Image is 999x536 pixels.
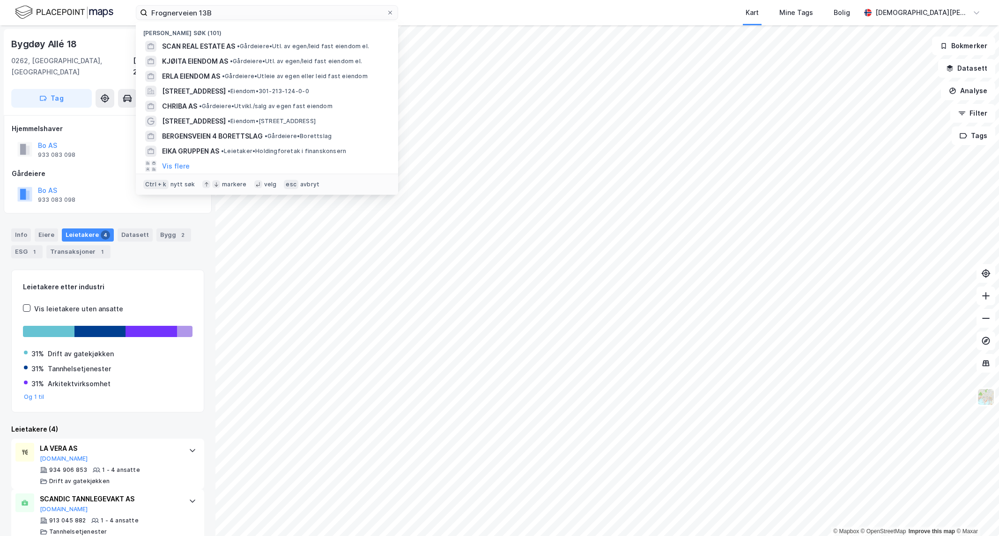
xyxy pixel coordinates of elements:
[952,491,999,536] div: Kontrollprogram for chat
[162,146,219,157] span: EIKA GRUPPEN AS
[133,55,204,78] div: [GEOGRAPHIC_DATA], 211/29
[40,455,88,463] button: [DOMAIN_NAME]
[23,281,192,293] div: Leietakere etter industri
[31,348,44,360] div: 31%
[950,104,995,123] button: Filter
[875,7,969,18] div: [DEMOGRAPHIC_DATA][PERSON_NAME]
[148,6,386,20] input: Søk på adresse, matrikkel, gårdeiere, leietakere eller personer
[162,71,220,82] span: ERLA EIENDOM AS
[49,517,86,524] div: 913 045 882
[746,7,759,18] div: Kart
[40,493,179,505] div: SCANDIC TANNLEGEVAKT AS
[779,7,813,18] div: Mine Tags
[178,230,187,240] div: 2
[38,151,75,159] div: 933 083 098
[221,147,224,154] span: •
[833,528,859,535] a: Mapbox
[264,181,277,188] div: velg
[40,506,88,513] button: [DOMAIN_NAME]
[11,228,31,242] div: Info
[46,245,111,258] div: Transaksjoner
[49,466,87,474] div: 934 906 853
[228,117,316,125] span: Eiendom • [STREET_ADDRESS]
[941,81,995,100] button: Analyse
[162,86,226,97] span: [STREET_ADDRESS]
[265,132,267,140] span: •
[162,161,190,172] button: Vis flere
[11,37,79,51] div: Bygdøy Allé 18
[265,132,332,140] span: Gårdeiere • Borettslag
[48,363,111,374] div: Tannhelsetjenester
[199,103,202,110] span: •
[11,245,43,258] div: ESG
[38,196,75,204] div: 933 083 098
[48,378,111,389] div: Arkitektvirksomhet
[34,303,123,315] div: Vis leietakere uten ansatte
[162,131,263,142] span: BERGENSVEIEN 4 BORETTSLAG
[101,230,110,240] div: 4
[40,443,179,454] div: LA VERA AS
[162,56,228,67] span: KJØITA EIENDOM AS
[136,22,398,39] div: [PERSON_NAME] søk (101)
[952,491,999,536] iframe: Chat Widget
[162,41,235,52] span: SCAN REAL ESTATE AS
[11,424,204,435] div: Leietakere (4)
[909,528,955,535] a: Improve this map
[143,180,169,189] div: Ctrl + k
[834,7,850,18] div: Bolig
[228,88,309,95] span: Eiendom • 301-213-124-0-0
[932,37,995,55] button: Bokmerker
[170,181,195,188] div: nytt søk
[31,363,44,374] div: 31%
[199,103,333,110] span: Gårdeiere • Utvikl./salg av egen fast eiendom
[221,147,346,155] span: Leietaker • Holdingforetak i finanskonsern
[300,181,319,188] div: avbryt
[101,517,139,524] div: 1 - 4 ansatte
[284,180,298,189] div: esc
[11,89,92,108] button: Tag
[230,58,233,65] span: •
[237,43,240,50] span: •
[62,228,114,242] div: Leietakere
[222,73,225,80] span: •
[861,528,906,535] a: OpenStreetMap
[222,181,246,188] div: markere
[162,116,226,127] span: [STREET_ADDRESS]
[48,348,114,360] div: Drift av gatekjøkken
[49,528,107,536] div: Tannhelsetjenester
[35,228,58,242] div: Eiere
[11,55,133,78] div: 0262, [GEOGRAPHIC_DATA], [GEOGRAPHIC_DATA]
[30,247,39,257] div: 1
[230,58,362,65] span: Gårdeiere • Utl. av egen/leid fast eiendom el.
[97,247,107,257] div: 1
[952,126,995,145] button: Tags
[162,101,197,112] span: CHRIBA AS
[228,88,230,95] span: •
[938,59,995,78] button: Datasett
[237,43,369,50] span: Gårdeiere • Utl. av egen/leid fast eiendom el.
[15,4,113,21] img: logo.f888ab2527a4732fd821a326f86c7f29.svg
[118,228,153,242] div: Datasett
[102,466,140,474] div: 1 - 4 ansatte
[12,123,204,134] div: Hjemmelshaver
[49,477,110,485] div: Drift av gatekjøkken
[12,168,204,179] div: Gårdeiere
[977,388,995,406] img: Z
[24,393,44,401] button: Og 1 til
[156,228,191,242] div: Bygg
[31,378,44,389] div: 31%
[228,117,230,125] span: •
[222,73,368,80] span: Gårdeiere • Utleie av egen eller leid fast eiendom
